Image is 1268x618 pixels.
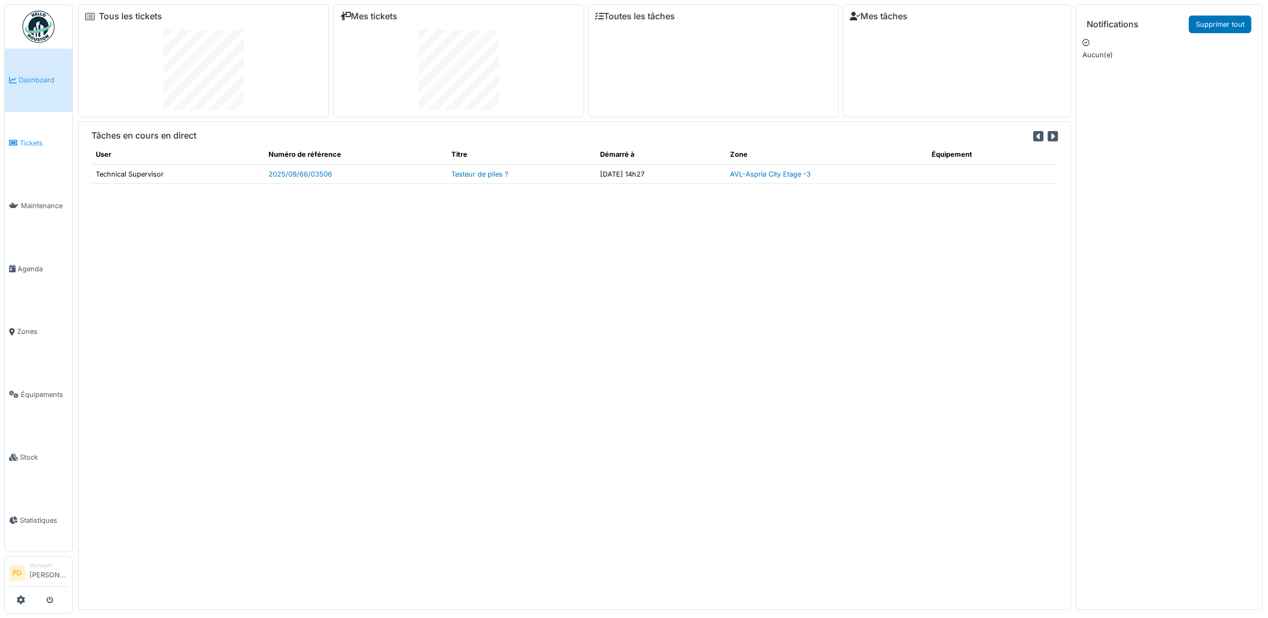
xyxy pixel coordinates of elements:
[17,326,68,337] span: Zones
[9,565,25,581] li: PD
[5,112,72,175] a: Tickets
[29,561,68,569] div: Manager
[1082,50,1256,60] p: Aucun(e)
[21,201,68,211] span: Maintenance
[268,170,332,178] a: 2025/09/66/03506
[927,145,1058,164] th: Équipement
[264,145,448,164] th: Numéro de référence
[18,264,68,274] span: Agenda
[22,11,55,43] img: Badge_color-CXgf-gQk.svg
[20,452,68,462] span: Stock
[731,170,811,178] a: AVL-Aspria City Etage -3
[1189,16,1251,33] a: Supprimer tout
[91,164,264,184] td: Technical Supervisor
[20,138,68,148] span: Tickets
[726,145,928,164] th: Zone
[850,11,908,21] a: Mes tâches
[9,561,68,587] a: PD Manager[PERSON_NAME]
[5,489,72,552] a: Statistiques
[1087,19,1139,29] h6: Notifications
[340,11,397,21] a: Mes tickets
[595,11,675,21] a: Toutes les tâches
[99,11,162,21] a: Tous les tickets
[5,300,72,363] a: Zones
[5,426,72,489] a: Stock
[96,150,111,158] span: translation missing: fr.shared.user
[447,145,595,164] th: Titre
[5,49,72,112] a: Dashboard
[29,561,68,584] li: [PERSON_NAME]
[596,145,726,164] th: Démarré à
[21,390,68,400] span: Équipements
[19,75,68,85] span: Dashboard
[451,170,509,178] a: Testeur de piles ?
[91,131,196,141] h6: Tâches en cours en direct
[5,363,72,426] a: Équipements
[20,515,68,525] span: Statistiques
[5,238,72,301] a: Agenda
[596,164,726,184] td: [DATE] 14h27
[5,174,72,238] a: Maintenance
